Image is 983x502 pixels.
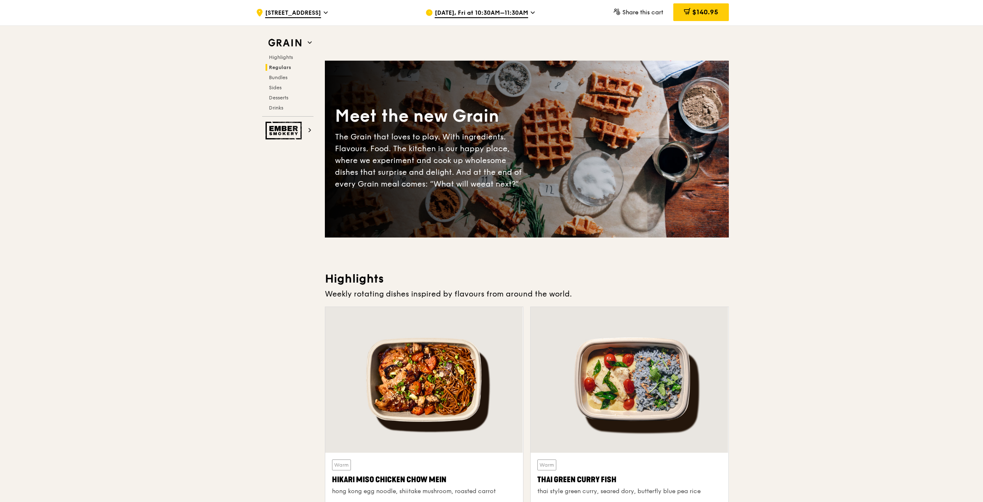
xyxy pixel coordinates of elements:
span: Drinks [269,105,283,111]
span: Highlights [269,54,293,60]
h3: Highlights [325,271,729,286]
div: The Grain that loves to play. With ingredients. Flavours. Food. The kitchen is our happy place, w... [335,131,527,190]
div: Thai Green Curry Fish [537,474,722,486]
div: hong kong egg noodle, shiitake mushroom, roasted carrot [332,487,516,496]
div: Weekly rotating dishes inspired by flavours from around the world. [325,288,729,300]
span: [DATE], Fri at 10:30AM–11:30AM [435,9,528,18]
img: Grain web logo [266,35,304,51]
span: Desserts [269,95,288,101]
span: Regulars [269,64,291,70]
img: Ember Smokery web logo [266,122,304,139]
span: Share this cart [622,9,663,16]
div: Warm [332,459,351,470]
span: eat next?” [481,179,519,189]
span: Bundles [269,75,287,80]
div: Hikari Miso Chicken Chow Mein [332,474,516,486]
span: Sides [269,85,282,91]
div: thai style green curry, seared dory, butterfly blue pea rice [537,487,722,496]
div: Warm [537,459,556,470]
span: [STREET_ADDRESS] [265,9,321,18]
span: $140.95 [692,8,718,16]
div: Meet the new Grain [335,105,527,128]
